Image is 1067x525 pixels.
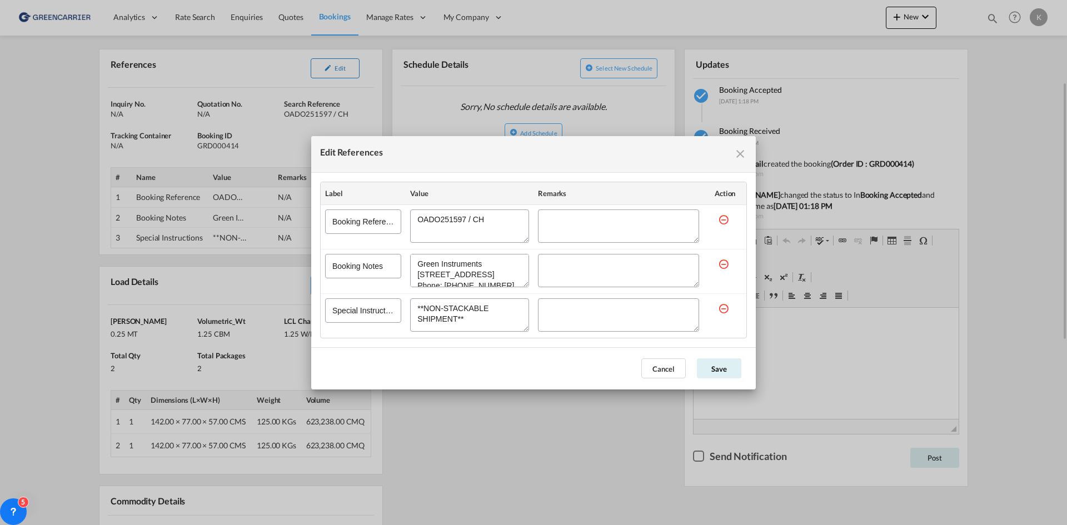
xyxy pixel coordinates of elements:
[325,254,401,278] input: Booking Notes
[325,298,401,323] input: Special Instructions
[320,145,383,163] div: Edit References
[704,182,746,205] th: Action
[325,209,401,234] input: Booking Reference
[641,358,686,378] button: Cancel
[718,258,729,269] md-icon: icon-minus-circle-outline red-400-fg s20 cursor mr-5
[311,136,756,389] md-dialog: Edit References
[718,303,729,314] md-icon: icon-minus-circle-outline red-400-fg s20 cursor mr-5
[406,182,533,205] th: Value
[11,11,254,23] body: Editor, editor2
[697,358,741,378] button: Save
[718,214,729,225] md-icon: icon-minus-circle-outline red-400-fg s20 cursor mr-5
[533,182,704,205] th: Remarks
[734,147,747,161] md-icon: icon-close fg-AAA8AD cursor
[321,182,406,205] th: Label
